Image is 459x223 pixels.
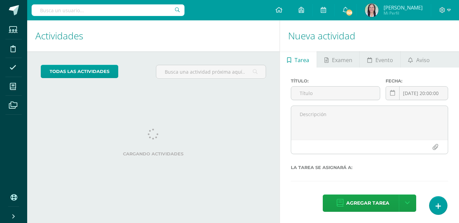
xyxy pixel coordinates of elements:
a: Examen [317,51,359,68]
a: Tarea [280,51,317,68]
input: Busca un usuario... [32,4,184,16]
label: Cargando actividades [41,151,266,156]
a: Aviso [401,51,437,68]
label: Título: [291,78,381,83]
a: Evento [360,51,400,68]
img: 9369708c4837e0f9cfcc62545362beb5.png [365,3,378,17]
input: Título [291,87,380,100]
span: Aviso [416,52,430,68]
span: [PERSON_NAME] [384,4,423,11]
span: Evento [375,52,393,68]
span: 158 [346,9,353,16]
input: Fecha de entrega [386,87,448,100]
span: Mi Perfil [384,10,423,16]
h1: Nueva actividad [288,20,451,51]
h1: Actividades [35,20,271,51]
span: Tarea [295,52,309,68]
label: La tarea se asignará a: [291,165,448,170]
a: todas las Actividades [41,65,118,78]
span: Examen [332,52,352,68]
label: Fecha: [386,78,448,83]
input: Busca una actividad próxima aquí... [156,65,265,78]
span: Agregar tarea [346,195,389,211]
